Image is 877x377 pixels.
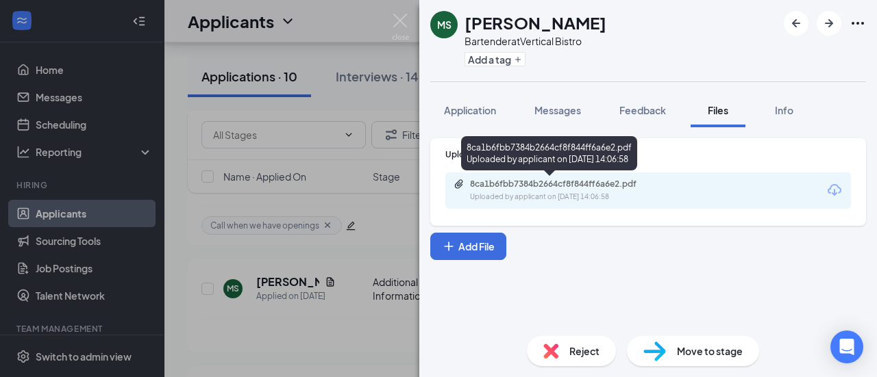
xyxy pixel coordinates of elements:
[677,343,743,359] span: Move to stage
[817,11,841,36] button: ArrowRight
[465,11,606,34] h1: [PERSON_NAME]
[454,179,676,203] a: Paperclip8ca1b6fbb7384b2664cf8f844ff6a6e2.pdfUploaded by applicant on [DATE] 14:06:58
[461,136,637,170] div: 8ca1b6fbb7384b2664cf8f844ff6a6e2.pdf Uploaded by applicant on [DATE] 14:06:58
[442,239,456,253] svg: Plus
[850,15,866,31] svg: Ellipses
[470,192,676,203] div: Uploaded by applicant on [DATE] 14:06:58
[430,233,506,260] button: Add FilePlus
[444,104,496,116] span: Application
[821,15,837,31] svg: ArrowRight
[569,343,600,359] span: Reject
[534,104,581,116] span: Messages
[619,104,666,116] span: Feedback
[708,104,728,116] span: Files
[788,15,804,31] svg: ArrowLeftNew
[465,34,606,48] div: Bartender at Vertical Bistro
[454,179,465,190] svg: Paperclip
[465,52,526,66] button: PlusAdd a tag
[445,148,851,160] div: Upload Resume
[775,104,793,116] span: Info
[470,179,662,190] div: 8ca1b6fbb7384b2664cf8f844ff6a6e2.pdf
[826,182,843,198] svg: Download
[830,330,863,363] div: Open Intercom Messenger
[784,11,808,36] button: ArrowLeftNew
[514,55,522,64] svg: Plus
[437,18,452,31] div: MS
